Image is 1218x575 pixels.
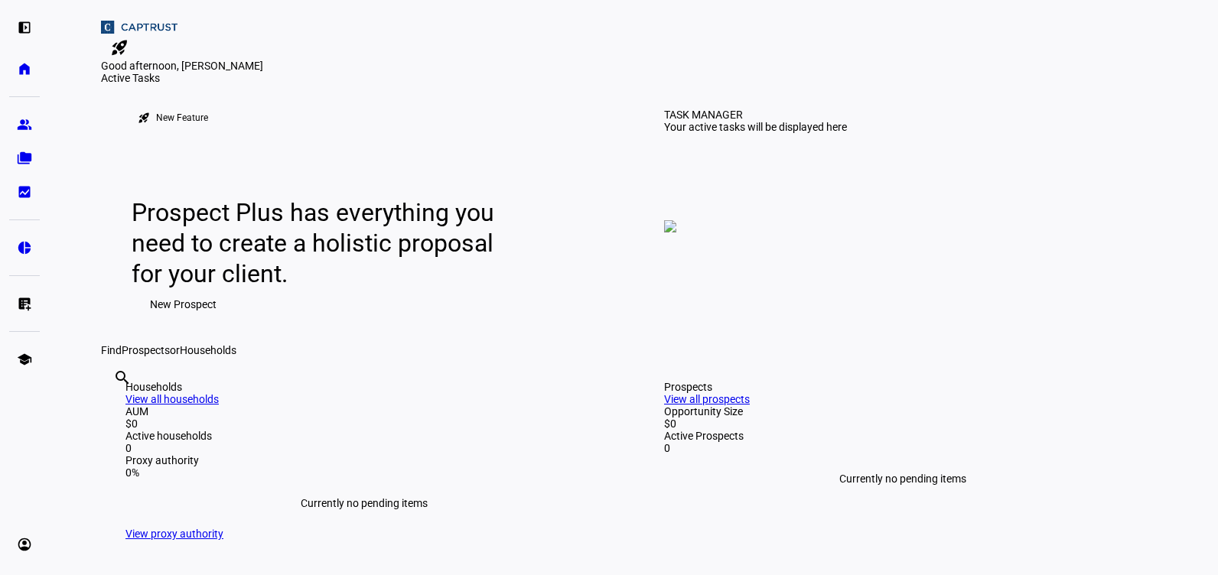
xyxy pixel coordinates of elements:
[9,177,40,207] a: bid_landscape
[17,151,32,166] eth-mat-symbol: folder_copy
[113,389,116,408] input: Enter name of prospect or household
[125,405,603,417] div: AUM
[664,442,1141,454] div: 0
[664,381,1141,393] div: Prospects
[138,112,150,124] mat-icon: rocket_launch
[664,405,1141,417] div: Opportunity Size
[17,184,32,200] eth-mat-symbol: bid_landscape
[17,20,32,35] eth-mat-symbol: left_panel_open
[101,344,1166,356] div: Find or
[17,537,32,552] eth-mat-symbol: account_circle
[125,417,603,430] div: $0
[17,61,32,76] eth-mat-symbol: home
[101,60,1166,72] div: Good afternoon, [PERSON_NAME]
[101,72,1166,84] div: Active Tasks
[664,393,750,405] a: View all prospects
[664,220,676,232] img: empty-tasks.png
[9,54,40,84] a: home
[113,369,132,387] mat-icon: search
[125,381,603,393] div: Households
[122,344,170,356] span: Prospects
[9,143,40,174] a: folder_copy
[125,528,223,540] a: View proxy authority
[9,232,40,263] a: pie_chart
[132,197,509,289] div: Prospect Plus has everything you need to create a holistic proposal for your client.
[664,454,1141,503] div: Currently no pending items
[125,454,603,466] div: Proxy authority
[125,479,603,528] div: Currently no pending items
[664,121,847,133] div: Your active tasks will be displayed here
[17,296,32,311] eth-mat-symbol: list_alt_add
[9,109,40,140] a: group
[132,289,235,320] button: New Prospect
[156,112,208,124] div: New Feature
[125,442,603,454] div: 0
[17,240,32,255] eth-mat-symbol: pie_chart
[664,109,743,121] div: TASK MANAGER
[125,393,219,405] a: View all households
[17,117,32,132] eth-mat-symbol: group
[664,430,1141,442] div: Active Prospects
[125,430,603,442] div: Active households
[150,289,217,320] span: New Prospect
[180,344,236,356] span: Households
[17,352,32,367] eth-mat-symbol: school
[664,417,1141,430] div: $0
[125,466,603,479] div: 0%
[110,38,129,57] mat-icon: rocket_launch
